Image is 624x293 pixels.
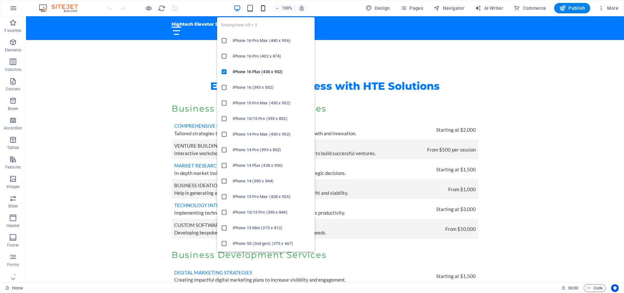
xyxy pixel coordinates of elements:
p: Forms [7,262,19,267]
button: Design [363,3,393,13]
span: : [573,286,574,290]
button: Navigator [431,3,467,13]
span: Publish [559,5,585,11]
h6: iPhone 14 Pro Max (430 x 932) [233,130,311,138]
button: Pages [398,3,426,13]
h6: iPhone SE (2nd gen) (375 x 667) [233,240,311,247]
h6: iPhone 13 Mini (375 x 812) [233,224,311,232]
p: Images [6,184,20,189]
div: Design (Ctrl+Alt+Y) [363,3,393,13]
span: Code [587,284,603,292]
img: Editor Logo [37,4,86,12]
span: Navigator [434,5,464,11]
i: Reload page [158,5,165,12]
button: 100% [272,4,295,12]
h6: iPhone 16 Pro (402 x 874) [233,52,311,60]
button: Publish [554,3,590,13]
h6: iPhone 14 Plus (428 x 926) [233,162,311,169]
p: Elements [5,47,21,53]
span: Pages [400,5,423,11]
p: Slider [8,204,18,209]
h6: iPhone 13 Pro Max (428 x 926) [233,193,311,201]
button: Code [584,284,606,292]
p: Favorites [5,28,21,33]
button: More [595,3,621,13]
h6: iPhone 14 Pro (393 x 852) [233,146,311,154]
a: Click to cancel selection. Double-click to open Pages [5,284,23,292]
span: AI Writer [475,5,503,11]
span: Commerce [513,5,546,11]
button: AI Writer [472,3,506,13]
span: 00 00 [568,284,578,292]
h6: iPhone 14 (390 x 844) [233,177,311,185]
button: Usercentrics [611,284,619,292]
p: Header [6,223,19,228]
p: Content [6,87,20,92]
button: reload [158,4,165,12]
h6: iPhone 13/13 Pro (390 x 844) [233,208,311,216]
button: Commerce [511,3,549,13]
p: Footer [7,243,19,248]
p: Columns [5,67,21,72]
h6: iPhone 16 Plus (430 x 932) [233,68,311,76]
span: More [598,5,618,11]
h6: iPhone 15 Pro Max (430 x 932) [233,99,311,107]
p: Features [5,165,21,170]
button: Click here to leave preview mode and continue editing [145,4,152,12]
p: Tables [7,145,19,150]
span: Design [366,5,390,11]
h6: iPhone 16 Pro Max (440 x 956) [233,37,311,45]
h6: iPhone 15/15 Pro (393 x 852) [233,115,311,123]
h6: 100% [282,4,292,12]
h6: iPhone 16 (393 x 852) [233,84,311,91]
p: Boxes [8,106,19,111]
h6: Session time [561,284,578,292]
p: Accordion [4,126,22,131]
